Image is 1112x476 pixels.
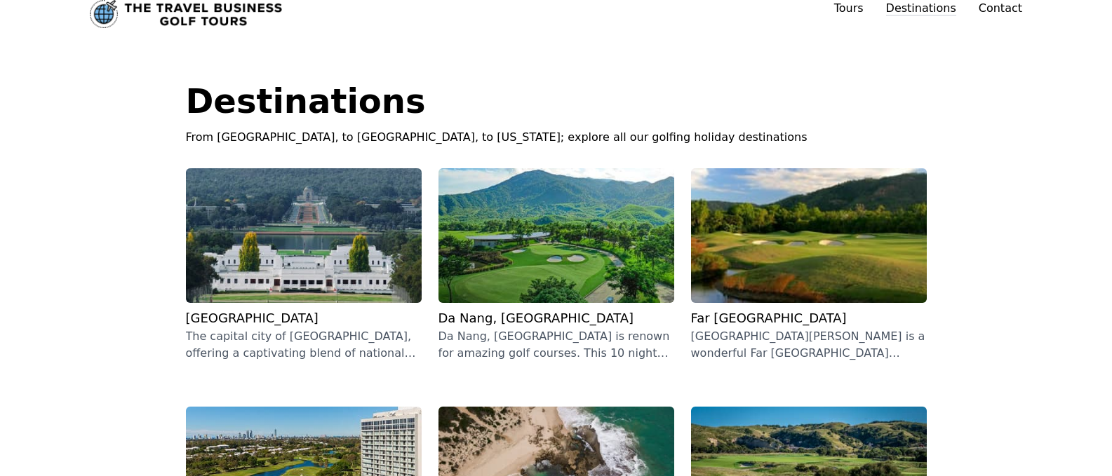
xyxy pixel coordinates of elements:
a: Da Nang, [GEOGRAPHIC_DATA]Da Nang, [GEOGRAPHIC_DATA] is renown for amazing golf courses. This 10 ... [438,168,674,362]
a: Tours [834,1,864,15]
h3: [GEOGRAPHIC_DATA] [186,308,422,328]
h3: Da Nang, [GEOGRAPHIC_DATA] [438,308,674,328]
h3: Far [GEOGRAPHIC_DATA] [691,308,927,328]
p: [GEOGRAPHIC_DATA][PERSON_NAME] is a wonderful Far [GEOGRAPHIC_DATA] destination with beaches, [GE... [691,328,927,362]
a: Far [GEOGRAPHIC_DATA][GEOGRAPHIC_DATA][PERSON_NAME] is a wonderful Far [GEOGRAPHIC_DATA] destinat... [691,168,927,362]
p: Da Nang, [GEOGRAPHIC_DATA] is renown for amazing golf courses. This 10 night tour offers the oppo... [438,328,674,362]
a: [GEOGRAPHIC_DATA]The capital city of [GEOGRAPHIC_DATA], offering a captivating blend of national ... [186,168,422,362]
h1: Destinations [186,84,927,118]
p: The capital city of [GEOGRAPHIC_DATA], offering a captivating blend of national landmarks, cultur... [186,328,422,362]
p: From [GEOGRAPHIC_DATA], to [GEOGRAPHIC_DATA], to [US_STATE]; explore all our golfing holiday dest... [186,129,927,146]
a: Destinations [886,1,956,16]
